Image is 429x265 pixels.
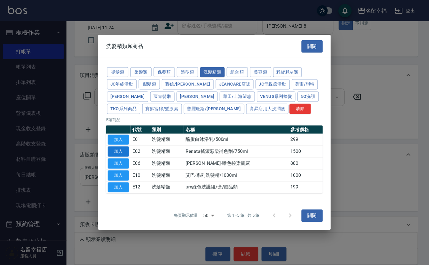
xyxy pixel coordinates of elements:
[139,79,160,90] button: 假髮類
[184,157,289,169] td: [PERSON_NAME]-嗜色控染靓露
[292,79,318,90] button: 美宙/韻特
[108,158,129,169] button: 加入
[150,134,184,146] td: 洗髮精類
[131,157,150,169] td: E06
[108,134,129,145] button: 加入
[289,125,323,134] th: 參考價格
[108,146,129,157] button: 加入
[131,181,150,193] td: E12
[131,146,150,158] td: E02
[107,67,128,77] button: 燙髮類
[273,67,302,77] button: 雜貨耗材類
[174,213,198,219] p: 每頁顯示數量
[216,79,254,90] button: JeanCare店販
[150,157,184,169] td: 洗髮精類
[227,213,260,219] p: 第 1–5 筆 共 5 筆
[184,169,289,181] td: 艾巴-系列洗髮精/1000ml
[289,181,323,193] td: 199
[142,104,182,114] button: 寶齡富錦/髮原素
[227,67,248,77] button: 組合類
[131,169,150,181] td: E10
[177,67,198,77] button: 造型類
[108,182,129,192] button: 加入
[289,146,323,158] td: 1500
[107,79,137,90] button: JC年終活動
[256,79,290,90] button: JC母親節活動
[150,92,175,102] button: 葳肯髮妝
[200,67,225,77] button: 洗髮精類
[184,104,245,114] button: 普羅旺斯/[PERSON_NAME]
[250,67,271,77] button: 美容類
[177,92,218,102] button: [PERSON_NAME]
[184,125,289,134] th: 名稱
[162,79,214,90] button: 聯信/[PERSON_NAME]
[131,125,150,134] th: 代號
[154,67,175,77] button: 保養類
[150,169,184,181] td: 洗髮精類
[289,134,323,146] td: 299
[106,43,143,50] span: 洗髮精類類商品
[290,104,311,114] button: 清除
[107,92,148,102] button: [PERSON_NAME]
[184,146,289,158] td: Renata搖滾彩染補色劑/750ml
[246,104,289,114] button: 育昇店用大洗潤護
[131,134,150,146] td: E01
[289,169,323,181] td: 1000
[298,92,319,102] button: 5G洗護
[257,92,296,102] button: Venus系列接髮
[108,170,129,181] button: 加入
[150,146,184,158] td: 洗髮精類
[150,181,184,193] td: 洗髮精類
[302,40,323,53] button: 關閉
[302,210,323,222] button: 關閉
[184,134,289,146] td: 酪蛋白沐浴乳/500ml
[106,117,323,123] p: 5 項商品
[107,104,140,114] button: TKO系列商品
[289,157,323,169] td: 880
[201,207,217,225] div: 50
[184,181,289,193] td: um綠色洗護組/盒/贈品類
[220,92,255,102] button: 華田/上海望志
[130,67,152,77] button: 染髮類
[150,125,184,134] th: 類別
